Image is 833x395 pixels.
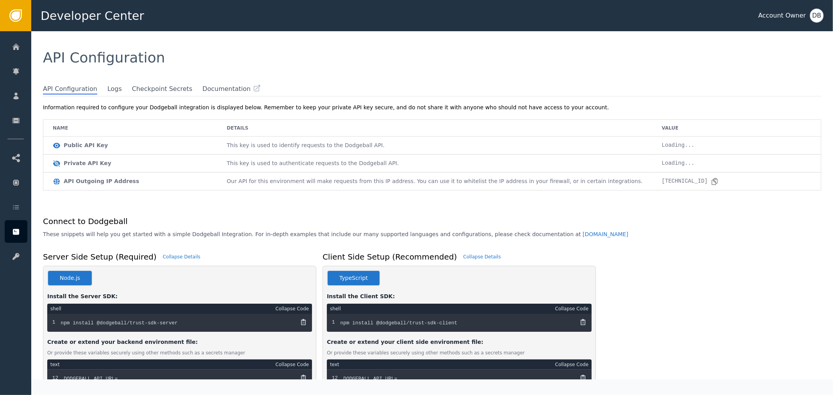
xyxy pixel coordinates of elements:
[578,317,588,327] button: Copy Code
[578,373,588,383] button: Copy Code
[340,320,457,326] code: npm install @dodgeball/trust-sdk-client
[275,361,309,368] div: Collapse Code
[662,177,719,185] div: [TECHNICAL_ID]
[202,84,250,94] span: Documentation
[332,319,335,325] span: 1
[327,349,592,356] div: Or provide these variables securely using other methods such as a secrets manager
[327,270,380,286] button: TypeScript
[583,231,628,237] a: [DOMAIN_NAME]
[555,305,589,312] div: Collapse Code
[299,373,308,383] button: Copy Code
[52,319,55,325] span: 1
[47,338,312,346] div: Create or extend your backend environment file:
[758,11,806,20] div: Account Owner
[330,305,341,312] div: shell
[163,253,200,260] div: Collapse Details
[330,361,339,368] div: text
[463,253,501,260] div: Collapse Details
[47,292,312,301] div: Install the Server SDK:
[327,338,592,346] div: Create or extend your client side environment file:
[323,251,457,263] h1: Client Side Setup (Recommended)
[653,120,821,137] td: Value
[47,270,93,286] button: Node.js
[810,9,824,23] button: DB
[47,349,312,356] div: Or provide these variables securely using other methods such as a secrets manager
[218,155,653,173] td: This key is used to authenticate requests to the Dodgeball API.
[43,215,628,227] h1: Connect to Dodgeball
[43,230,628,238] p: These snippets will help you get started with a simple Dodgeball Integration. For in-depth exampl...
[132,84,193,94] span: Checkpoint Secrets
[299,317,308,327] button: Copy Code
[64,141,108,149] div: Public API Key
[275,305,309,312] div: Collapse Code
[332,376,407,390] code: DODGEBALL_API_URL= DODGEBALL_PUBLIC_API_KEY=
[332,375,335,381] span: 1
[202,84,260,94] a: Documentation
[64,177,139,185] div: API Outgoing IP Address
[335,375,338,381] span: 2
[107,84,122,94] span: Logs
[662,141,812,149] div: Loading...
[218,173,653,190] td: Our API for this environment will make requests from this IP address. You can use it to whitelist...
[55,375,58,381] span: 2
[52,375,55,381] span: 1
[41,7,144,25] span: Developer Center
[218,120,653,137] td: Details
[64,159,111,167] div: Private API Key
[43,50,165,66] span: API Configuration
[218,137,653,155] td: This key is used to identify requests to the Dodgeball API.
[43,120,218,137] td: Name
[327,292,592,301] div: Install the Client SDK:
[43,84,97,94] span: API Configuration
[43,251,157,263] h1: Server Side Setup (Required)
[50,305,61,312] div: shell
[61,320,178,326] code: npm install @dodgeball/trust-sdk-server
[50,361,60,368] div: text
[555,361,589,368] div: Collapse Code
[43,103,821,112] div: Information required to configure your Dodgeball integration is displayed below. Remember to keep...
[662,159,812,167] div: Loading...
